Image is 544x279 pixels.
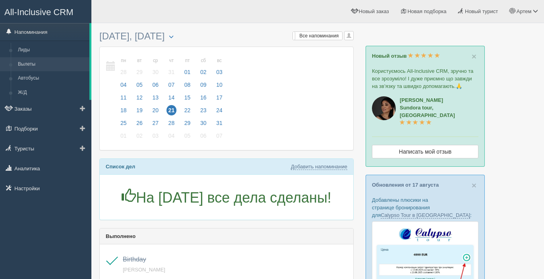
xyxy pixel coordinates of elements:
[214,67,225,77] span: 03
[182,131,193,141] span: 05
[196,131,211,144] a: 06
[14,57,89,72] a: Вылеты
[118,118,129,128] span: 25
[150,80,161,90] span: 06
[212,93,225,106] a: 17
[212,53,225,80] a: вс 03
[116,131,131,144] a: 01
[150,92,161,103] span: 13
[166,131,177,141] span: 04
[106,164,135,170] b: Список дел
[166,67,177,77] span: 31
[180,53,195,80] a: пт 01
[166,57,177,64] small: чт
[148,93,163,106] a: 13
[123,256,146,263] a: Birthday
[164,93,179,106] a: 14
[4,7,74,17] span: All-Inclusive CRM
[134,67,145,77] span: 29
[214,92,225,103] span: 17
[123,267,165,273] a: [PERSON_NAME]
[180,131,195,144] a: 05
[359,8,389,14] span: Новый заказ
[118,105,129,115] span: 18
[116,53,131,80] a: пн 28
[472,181,476,189] button: Close
[407,8,446,14] span: Новая подборка
[400,97,455,126] a: [PERSON_NAME]Sundora tour, [GEOGRAPHIC_DATA]
[150,118,161,128] span: 27
[106,233,136,239] b: Выполнено
[198,67,209,77] span: 02
[182,105,193,115] span: 22
[214,118,225,128] span: 31
[372,182,439,188] a: Обновления от 17 августа
[372,67,478,90] p: Користуємось All-Inclusive CRM, зручно та все зрозуміло! І дуже приємно що завжди на зв’язку та ш...
[148,106,163,119] a: 20
[116,93,131,106] a: 11
[148,80,163,93] a: 06
[118,92,129,103] span: 11
[150,131,161,141] span: 03
[196,93,211,106] a: 16
[182,67,193,77] span: 01
[166,92,177,103] span: 14
[132,131,147,144] a: 02
[99,31,354,43] h3: [DATE], [DATE]
[148,53,163,80] a: ср 30
[212,119,225,131] a: 31
[148,131,163,144] a: 03
[118,80,129,90] span: 04
[372,196,478,219] p: Добавлены плюсики на странице бронирования для :
[14,43,89,57] a: Лиды
[166,105,177,115] span: 21
[472,52,476,61] span: ×
[164,80,179,93] a: 07
[212,80,225,93] a: 10
[472,181,476,190] span: ×
[198,118,209,128] span: 30
[291,164,347,170] a: Добавить напоминание
[132,80,147,93] a: 05
[372,53,440,59] a: Новый отзыв
[150,57,161,64] small: ср
[132,106,147,119] a: 19
[196,53,211,80] a: сб 02
[164,131,179,144] a: 04
[148,119,163,131] a: 27
[166,118,177,128] span: 28
[118,57,129,64] small: пн
[182,92,193,103] span: 15
[134,131,145,141] span: 02
[517,8,532,14] span: Артем
[198,131,209,141] span: 06
[381,212,470,219] a: Calypso Tour в [GEOGRAPHIC_DATA]
[180,106,195,119] a: 22
[198,105,209,115] span: 23
[164,106,179,119] a: 21
[182,80,193,90] span: 08
[150,105,161,115] span: 20
[198,57,209,64] small: сб
[180,80,195,93] a: 08
[134,92,145,103] span: 12
[214,80,225,90] span: 10
[164,53,179,80] a: чт 31
[14,71,89,86] a: Автобусы
[198,92,209,103] span: 16
[214,57,225,64] small: вс
[164,119,179,131] a: 28
[180,119,195,131] a: 29
[106,189,347,206] h1: На [DATE] все дела сделаны!
[150,67,161,77] span: 30
[132,93,147,106] a: 12
[472,52,476,60] button: Close
[182,118,193,128] span: 29
[465,8,498,14] span: Новый турист
[372,145,478,158] a: Написать мой отзыв
[118,67,129,77] span: 28
[182,57,193,64] small: пт
[214,131,225,141] span: 07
